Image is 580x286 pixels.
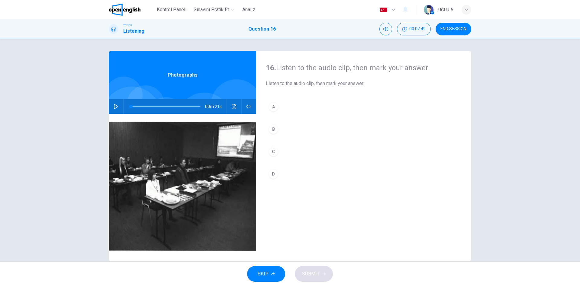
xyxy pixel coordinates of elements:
div: D [269,169,278,179]
div: A [269,102,278,112]
button: SKIP [247,266,285,282]
div: UĞUR A. [438,6,454,13]
span: Kontrol Paneli [157,6,186,13]
span: Listen to the audio clip, then mark your answer. [266,80,462,87]
span: Analiz [242,6,255,13]
button: END SESSION [436,23,471,35]
img: tr [380,8,387,12]
button: Ses transkripsiyonunu görmek için tıklayın [229,99,239,114]
button: Kontrol Paneli [154,4,189,15]
span: 00m 21s [205,99,227,114]
span: TOEIC® [123,23,132,28]
span: 00:07:49 [409,27,426,31]
img: Profile picture [424,5,433,15]
div: Hide [397,23,431,35]
h4: Listen to the audio clip, then mark your answer. [266,63,462,73]
button: 00:07:49 [397,23,431,35]
h1: Question 16 [248,25,276,33]
img: Photographs [109,114,256,261]
div: C [269,147,278,156]
span: Sınavını Pratik Et [194,6,229,13]
button: B [266,122,462,137]
button: C [266,144,462,159]
div: B [269,124,278,134]
strong: 16. [266,64,276,72]
button: Sınavını Pratik Et [191,4,237,15]
button: Analiz [239,4,259,15]
img: OpenEnglish logo [109,4,140,16]
div: Mute [379,23,392,35]
span: Photographs [168,71,198,79]
h1: Listening [123,28,144,35]
button: A [266,99,462,114]
span: END SESSION [440,27,466,31]
button: D [266,166,462,182]
span: SKIP [258,270,269,278]
a: OpenEnglish logo [109,4,154,16]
